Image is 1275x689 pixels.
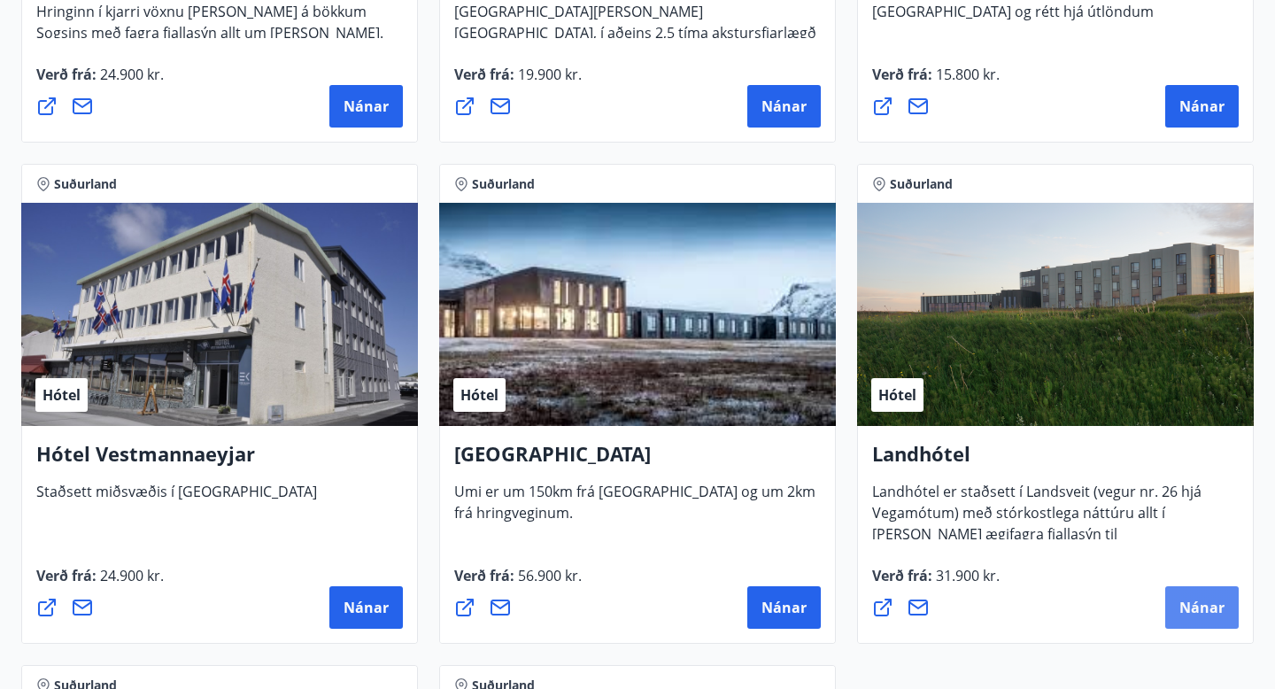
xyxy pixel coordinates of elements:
h4: [GEOGRAPHIC_DATA] [454,440,821,481]
span: Verð frá : [454,65,582,98]
span: 56.900 kr. [514,566,582,585]
span: Verð frá : [36,65,164,98]
span: Suðurland [890,175,953,193]
h4: Landhótel [872,440,1239,481]
span: Nánar [344,598,389,617]
span: 15.800 kr. [932,65,1000,84]
span: 24.900 kr. [97,566,164,585]
span: Staðsett miðsvæðis í [GEOGRAPHIC_DATA] [36,482,317,515]
span: Verð frá : [872,65,1000,98]
span: Hótel [42,385,81,405]
h4: Hótel Vestmannaeyjar [36,440,403,481]
button: Nánar [747,586,821,629]
span: 19.900 kr. [514,65,582,84]
span: Nánar [1179,598,1225,617]
span: Verð frá : [454,566,582,600]
span: Nánar [761,97,807,116]
span: Verð frá : [872,566,1000,600]
button: Nánar [747,85,821,128]
span: Verð frá : [36,566,164,600]
span: 31.900 kr. [932,566,1000,585]
span: Suðurland [472,175,535,193]
span: Landhótel er staðsett í Landsveit (vegur nr. 26 hjá Vegamótum) með stórkostlega náttúru allt í [P... [872,482,1202,600]
span: Suðurland [54,175,117,193]
span: Hótel [460,385,498,405]
button: Nánar [1165,586,1239,629]
button: Nánar [1165,85,1239,128]
span: Hótel [878,385,916,405]
span: 24.900 kr. [97,65,164,84]
span: Nánar [761,598,807,617]
button: Nánar [329,85,403,128]
span: Nánar [1179,97,1225,116]
span: Nánar [344,97,389,116]
span: Umi er um 150km frá [GEOGRAPHIC_DATA] og um 2km frá hringveginum. [454,482,815,537]
button: Nánar [329,586,403,629]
